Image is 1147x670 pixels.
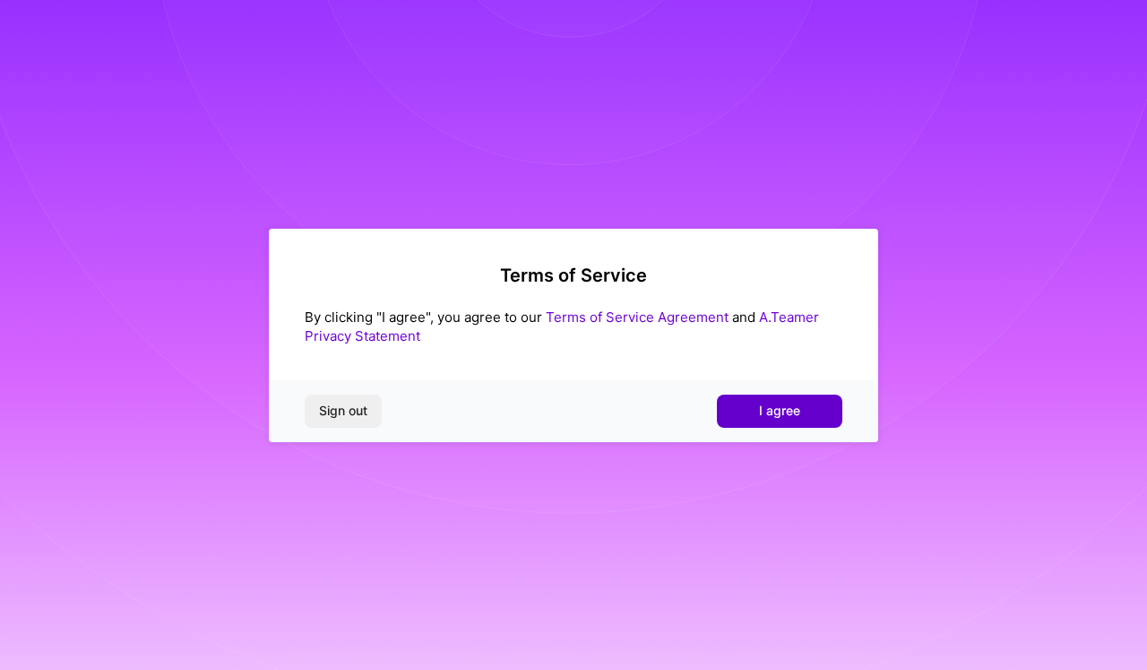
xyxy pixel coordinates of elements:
[759,402,800,420] span: I agree
[305,395,382,427] button: Sign out
[305,265,842,286] h2: Terms of Service
[319,402,367,420] span: Sign out
[546,309,729,326] a: Terms of Service Agreement
[305,308,842,345] div: By clicking "I agree", you agree to our and
[717,395,842,427] button: I agree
